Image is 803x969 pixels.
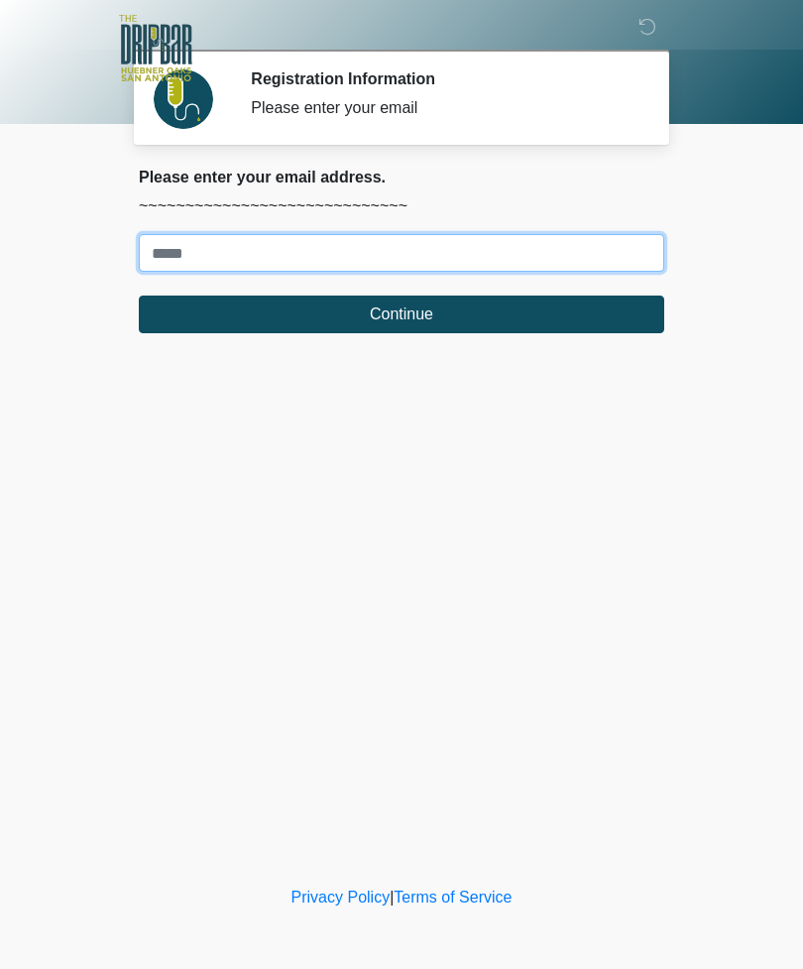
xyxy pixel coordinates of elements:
button: Continue [139,296,664,333]
p: ~~~~~~~~~~~~~~~~~~~~~~~~~~~~~ [139,194,664,218]
a: | [390,889,394,906]
a: Privacy Policy [291,889,391,906]
img: The DRIPBaR - The Strand at Huebner Oaks Logo [119,15,192,81]
img: Agent Avatar [154,69,213,129]
div: Please enter your email [251,96,634,120]
a: Terms of Service [394,889,512,906]
h2: Please enter your email address. [139,168,664,186]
